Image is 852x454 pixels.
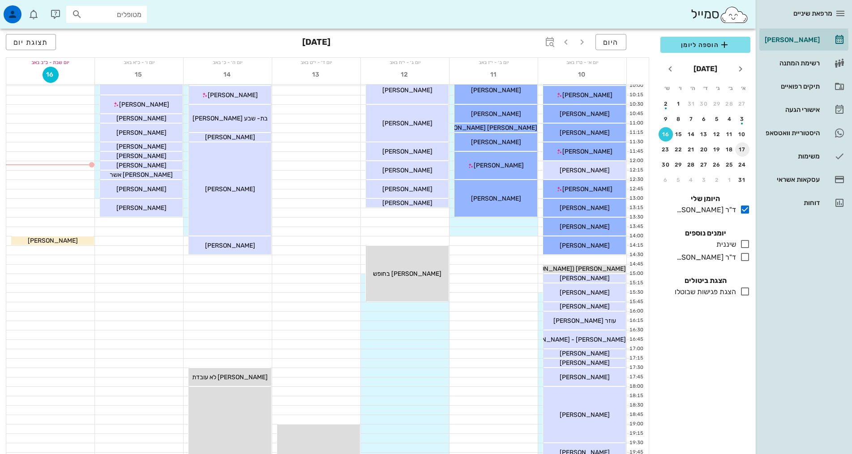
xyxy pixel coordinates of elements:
span: [PERSON_NAME] [116,115,167,122]
h4: יומנים נוספים [660,228,750,239]
div: 4 [723,116,737,122]
span: [PERSON_NAME] [560,242,610,249]
div: אישורי הגעה [763,106,820,113]
th: ה׳ [687,81,698,96]
a: אישורי הגעה [759,99,848,120]
span: הוספה ליומן [668,39,743,50]
div: ד"ר [PERSON_NAME] [673,252,736,263]
span: 11 [486,71,502,78]
span: תצוגת יום [13,38,48,47]
span: [PERSON_NAME] - [PERSON_NAME] [520,336,626,343]
button: 7 [684,112,698,126]
button: 6 [659,173,673,187]
div: 14:45 [627,261,645,268]
span: [PERSON_NAME] [474,162,524,169]
button: חודש הבא [662,61,678,77]
button: 13 [697,127,711,141]
button: 2 [710,173,724,187]
button: [DATE] [690,60,721,78]
button: 5 [710,112,724,126]
div: 10:45 [627,110,645,118]
button: 26 [710,158,724,172]
span: 13 [308,71,325,78]
button: 10 [574,67,591,83]
th: ב׳ [725,81,736,96]
div: 18:00 [627,383,645,390]
a: עסקאות אשראי [759,169,848,190]
div: 12:15 [627,167,645,174]
span: [PERSON_NAME] אשר [110,171,173,179]
div: 29 [672,162,686,168]
div: 27 [697,162,711,168]
span: [PERSON_NAME] [471,86,521,94]
div: 14:00 [627,232,645,240]
button: 1 [723,173,737,187]
button: 12 [397,67,413,83]
span: [PERSON_NAME] [562,91,612,99]
div: יום ב׳ - י״ז באב [450,58,538,67]
button: הוספה ליומן [660,37,750,53]
div: 4 [684,177,698,183]
div: 26 [710,162,724,168]
div: 2 [710,177,724,183]
span: [PERSON_NAME] [205,133,255,141]
a: תיקים רפואיים [759,76,848,97]
div: יום ד׳ - י״ט באב [272,58,360,67]
button: 23 [659,142,673,157]
span: [PERSON_NAME] [205,185,255,193]
span: [PERSON_NAME] [560,274,610,282]
button: 1 [672,97,686,111]
div: 30 [697,101,711,107]
div: 15:45 [627,298,645,306]
div: 17:15 [627,355,645,362]
span: [PERSON_NAME] [560,411,610,419]
div: 19:30 [627,439,645,447]
span: [PERSON_NAME] [471,110,521,118]
img: SmileCloud logo [719,6,749,24]
th: ו׳ [674,81,685,96]
span: [PERSON_NAME] [382,199,432,207]
th: ש׳ [661,81,673,96]
div: 31 [684,101,698,107]
div: תיקים רפואיים [763,83,820,90]
button: 27 [735,97,749,111]
div: 11 [723,131,737,137]
div: 14:30 [627,251,645,259]
span: [PERSON_NAME] [560,350,610,357]
span: תג [26,7,32,13]
h4: הצגת ביטולים [660,275,750,286]
button: 10 [735,127,749,141]
h3: [DATE] [302,34,330,52]
div: יום ג׳ - י״ח באב [361,58,449,67]
span: [PERSON_NAME] [116,162,167,169]
span: [PERSON_NAME] [562,185,612,193]
a: דוחות [759,192,848,214]
span: 14 [220,71,236,78]
button: 16 [659,127,673,141]
div: 18 [723,146,737,153]
div: 12:30 [627,176,645,184]
span: [PERSON_NAME] ([PERSON_NAME]) [520,265,626,273]
div: 15:00 [627,270,645,278]
button: 18 [723,142,737,157]
span: [PERSON_NAME] [471,138,521,146]
button: 31 [684,97,698,111]
span: [PERSON_NAME] [560,110,610,118]
span: [PERSON_NAME] [116,143,167,150]
div: 7 [684,116,698,122]
span: עוזר [PERSON_NAME] [553,317,616,325]
button: 11 [486,67,502,83]
div: 12 [710,131,724,137]
span: [PERSON_NAME] [116,129,167,137]
span: [PERSON_NAME] [382,148,432,155]
div: 13:45 [627,223,645,231]
span: [PERSON_NAME] [28,237,78,244]
div: 21 [684,146,698,153]
div: 2 [659,101,673,107]
div: 17 [735,146,749,153]
button: 17 [735,142,749,157]
div: [PERSON_NAME] [763,36,820,43]
div: 16:45 [627,336,645,343]
button: 5 [672,173,686,187]
span: [PERSON_NAME] [560,204,610,212]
